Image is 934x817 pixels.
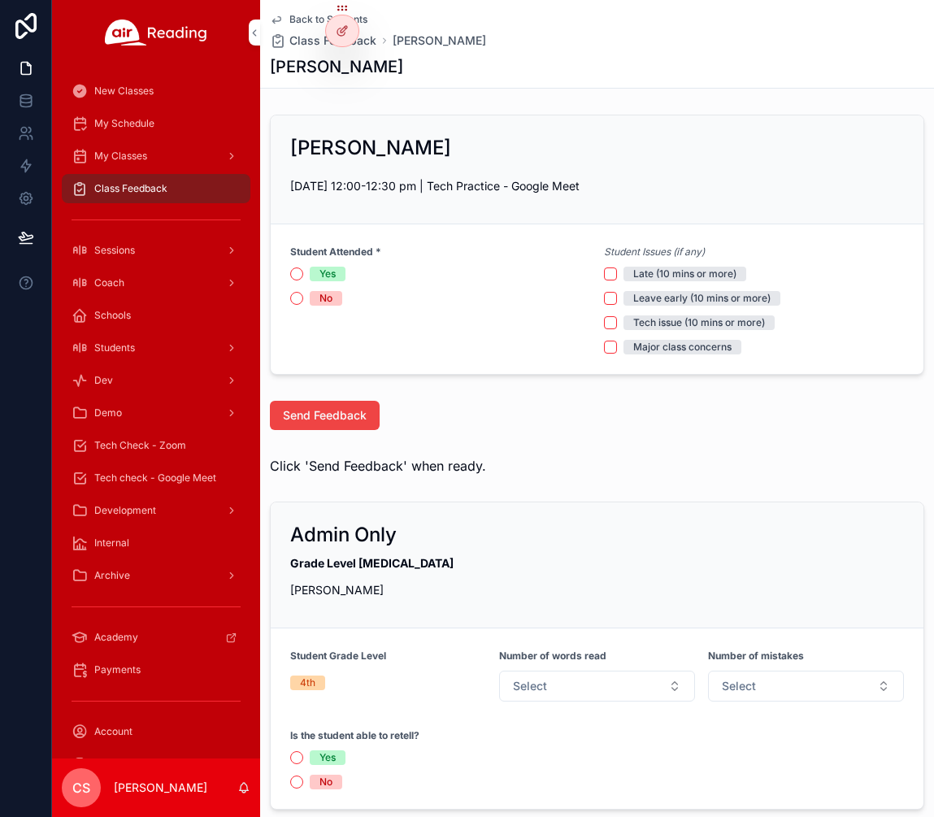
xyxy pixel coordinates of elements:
a: New Classes [62,76,250,106]
a: Tech Check - Zoom [62,431,250,460]
a: Archive [62,561,250,590]
a: My Classes [62,141,250,171]
a: Back to Students [270,13,367,26]
span: New Classes [94,85,154,98]
a: My Schedule [62,109,250,138]
span: Class Feedback [289,33,376,49]
a: Class Feedback [270,33,376,49]
strong: Student Grade Level [290,650,386,663]
span: Dev [94,374,113,387]
a: Internal [62,528,250,558]
h2: Admin Only [290,522,397,548]
div: Yes [319,750,336,765]
span: Send Feedback [283,407,367,424]
span: Coach [94,276,124,289]
div: Major class concerns [633,340,732,354]
button: Send Feedback [270,401,380,430]
span: Account [94,725,132,738]
a: Sessions [62,236,250,265]
span: Archive [94,569,130,582]
span: Sessions [94,244,135,257]
span: My Schedule [94,117,154,130]
strong: Student Attended * [290,246,381,259]
a: Academy [62,623,250,652]
a: Demo [62,398,250,428]
span: CS [72,778,90,797]
button: Select Button [708,671,904,702]
div: Leave early (10 mins or more) [633,291,771,306]
button: Select Button [499,671,695,702]
span: Select [722,678,756,694]
a: Coach [62,268,250,298]
span: Internal [94,537,129,550]
span: Academy [94,631,138,644]
h2: [PERSON_NAME] [290,135,451,161]
span: Schools [94,309,131,322]
div: No [319,775,332,789]
em: Student Issues (if any) [604,246,705,259]
h1: [PERSON_NAME] [270,55,403,78]
a: Students [62,333,250,363]
span: Click 'Send Feedback' when ready. [270,456,486,476]
span: Tech check - Google Meet [94,472,216,485]
a: Payments [62,655,250,684]
span: My Classes [94,150,147,163]
p: [DATE] 12:00-12:30 pm | Tech Practice - Google Meet [290,177,904,194]
span: Demo [94,406,122,419]
a: Substitute Applications [62,750,250,779]
a: Dev [62,366,250,395]
span: Back to Students [289,13,367,26]
img: App logo [105,20,207,46]
a: Development [62,496,250,525]
span: Development [94,504,156,517]
a: Class Feedback [62,174,250,203]
strong: Number of mistakes [708,650,804,663]
span: Select [513,678,547,694]
div: Late (10 mins or more) [633,267,736,281]
span: Class Feedback [94,182,167,195]
strong: Number of words read [499,650,606,663]
a: [PERSON_NAME] [393,33,486,49]
span: Substitute Applications [94,758,199,771]
div: scrollable content [52,65,260,758]
strong: Grade Level [MEDICAL_DATA] [290,556,454,570]
p: [PERSON_NAME] [290,581,904,598]
span: Students [94,341,135,354]
a: Account [62,717,250,746]
div: 4th [300,676,315,690]
span: Tech Check - Zoom [94,439,186,452]
a: Schools [62,301,250,330]
div: Yes [319,267,336,281]
div: Tech issue (10 mins or more) [633,315,765,330]
p: [PERSON_NAME] [114,780,207,796]
span: Payments [94,663,141,676]
strong: Is the student able to retell? [290,729,419,742]
a: Tech check - Google Meet [62,463,250,493]
div: No [319,291,332,306]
